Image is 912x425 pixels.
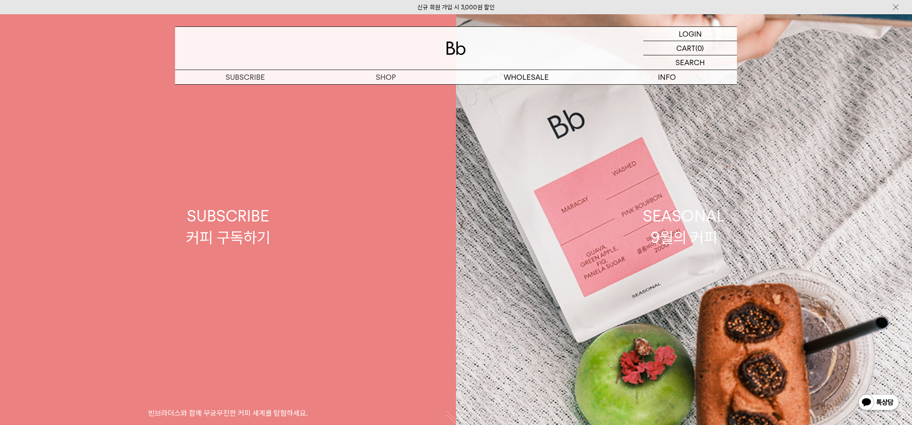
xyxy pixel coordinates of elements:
[175,70,316,84] a: SUBSCRIBE
[417,4,495,11] a: 신규 회원 가입 시 3,000원 할인
[675,55,705,70] p: SEARCH
[446,42,466,55] img: 로고
[643,27,737,41] a: LOGIN
[857,393,900,413] img: 카카오톡 채널 1:1 채팅 버튼
[676,41,695,55] p: CART
[643,205,725,248] div: SEASONAL 9월의 커피
[679,27,702,41] p: LOGIN
[456,70,596,84] p: WHOLESALE
[316,70,456,84] a: SHOP
[695,41,704,55] p: (0)
[643,41,737,55] a: CART (0)
[596,70,737,84] p: INFO
[186,205,270,248] div: SUBSCRIBE 커피 구독하기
